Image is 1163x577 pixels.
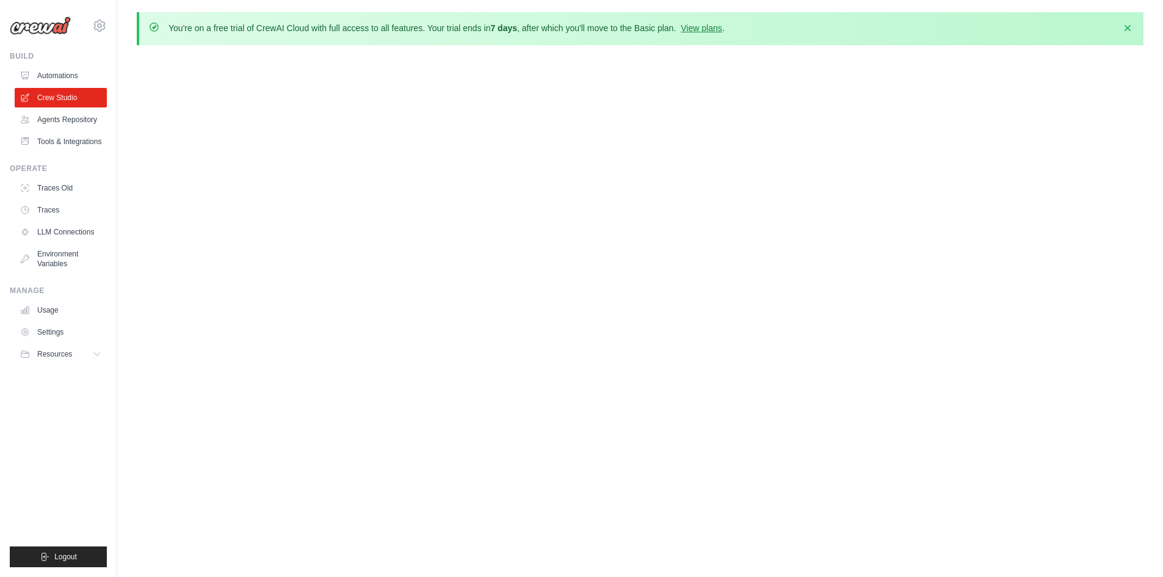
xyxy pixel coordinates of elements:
[490,23,517,33] strong: 7 days
[10,286,107,296] div: Manage
[15,200,107,220] a: Traces
[15,66,107,85] a: Automations
[10,16,71,35] img: Logo
[15,322,107,342] a: Settings
[15,178,107,198] a: Traces Old
[10,51,107,61] div: Build
[168,22,725,34] p: You're on a free trial of CrewAI Cloud with full access to all features. Your trial ends in , aft...
[10,164,107,173] div: Operate
[15,88,107,107] a: Crew Studio
[681,23,722,33] a: View plans
[15,244,107,274] a: Environment Variables
[37,349,72,359] span: Resources
[15,110,107,129] a: Agents Repository
[10,546,107,567] button: Logout
[15,300,107,320] a: Usage
[15,132,107,151] a: Tools & Integrations
[54,552,77,562] span: Logout
[15,222,107,242] a: LLM Connections
[15,344,107,364] button: Resources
